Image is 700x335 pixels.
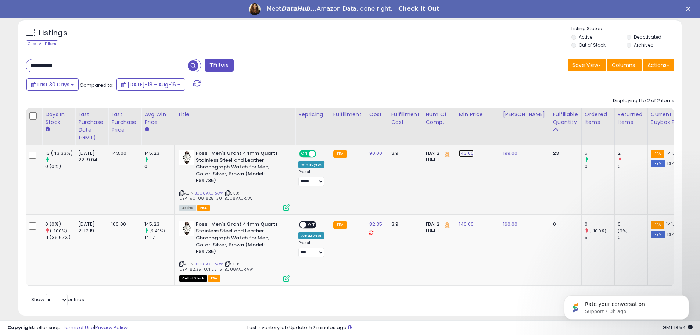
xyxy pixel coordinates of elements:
[149,228,165,234] small: (2.49%)
[651,160,665,167] small: FBM
[300,151,309,157] span: ON
[144,111,171,126] div: Avg Win Price
[144,221,174,228] div: 145.23
[128,81,176,88] span: [DATE]-18 - Aug-16
[369,111,385,118] div: Cost
[116,78,185,91] button: [DATE]-18 - Aug-16
[298,111,327,118] div: Repricing
[26,40,58,47] div: Clear All Filters
[111,111,138,134] div: Last Purchase Price
[503,221,518,228] a: 160.00
[553,221,576,228] div: 0
[249,3,261,15] img: Profile image for Georgie
[63,324,94,331] a: Terms of Use
[45,234,75,241] div: 11 (36.67%)
[298,232,324,239] div: Amazon AI
[266,5,392,13] div: Meet Amazon Data, done right.
[369,150,383,157] a: 90.00
[45,221,75,228] div: 0 (0%)
[39,28,67,38] h5: Listings
[45,111,72,126] div: Days In Stock
[111,150,136,157] div: 143.00
[298,161,324,168] div: Win BuyBox
[196,150,285,186] b: Fossil Men's Grant 44mm Quartz Stainless Steel and Leather Chronograph Watch for Men, Color: Silv...
[585,221,614,228] div: 0
[111,221,136,228] div: 160.00
[585,163,614,170] div: 0
[194,190,223,196] a: B008AXURAW
[7,324,34,331] strong: Copyright
[78,111,105,142] div: Last Purchase Date (GMT)
[634,42,654,48] label: Archived
[78,221,103,234] div: [DATE] 21:12:19
[177,111,292,118] div: Title
[459,111,497,118] div: Min Price
[144,234,174,241] div: 141.7
[651,150,664,158] small: FBA
[95,324,128,331] a: Privacy Policy
[179,275,207,282] span: All listings that are currently out of stock and unavailable for purchase on Amazon
[667,160,682,167] span: 134.99
[643,59,674,71] button: Actions
[391,221,417,228] div: 3.9
[196,221,285,257] b: Fossil Men's Grant 44mm Quartz Stainless Steel and Leather Chronograph Watch for Men, Color: Silv...
[306,221,318,228] span: OFF
[553,150,576,157] div: 23
[45,150,75,157] div: 13 (43.33%)
[179,150,194,165] img: 41o31kUYVML._SL40_.jpg
[426,221,450,228] div: FBA: 2
[618,111,645,126] div: Returned Items
[553,280,700,331] iframe: Intercom notifications message
[179,205,196,211] span: All listings currently available for purchase on Amazon
[618,150,647,157] div: 2
[298,170,324,186] div: Preset:
[651,231,665,238] small: FBM
[651,221,664,229] small: FBA
[607,59,642,71] button: Columns
[651,111,689,126] div: Current Buybox Price
[179,190,253,201] span: | SKU: DEP_90_081825_30_B008AXURAW
[459,150,474,157] a: 143.00
[579,42,606,48] label: Out of Stock
[618,221,647,228] div: 0
[37,81,69,88] span: Last 30 Days
[553,111,578,126] div: Fulfillable Quantity
[391,111,420,126] div: Fulfillment Cost
[369,221,383,228] a: 82.35
[426,150,450,157] div: FBA: 2
[503,150,518,157] a: 199.00
[459,221,474,228] a: 140.00
[80,82,114,89] span: Compared to:
[45,163,75,170] div: 0 (0%)
[197,205,210,211] span: FBA
[333,221,347,229] small: FBA
[426,157,450,163] div: FBM: 1
[571,25,682,32] p: Listing States:
[579,34,592,40] label: Active
[333,150,347,158] small: FBA
[589,228,606,234] small: (-100%)
[144,150,174,157] div: 145.23
[398,5,439,13] a: Check It Out
[333,111,363,118] div: Fulfillment
[205,59,233,72] button: Filters
[144,163,174,170] div: 0
[634,34,661,40] label: Deactivated
[613,97,674,104] div: Displaying 1 to 2 of 2 items
[618,163,647,170] div: 0
[503,111,547,118] div: [PERSON_NAME]
[45,126,50,133] small: Days In Stock.
[179,150,290,210] div: ASIN:
[78,150,103,163] div: [DATE] 22:19:04
[179,221,290,281] div: ASIN:
[667,231,682,238] span: 134.99
[686,7,693,11] div: Close
[315,151,327,157] span: OFF
[281,5,317,12] i: DataHub...
[585,234,614,241] div: 5
[666,150,679,157] span: 141.77
[50,228,67,234] small: (-100%)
